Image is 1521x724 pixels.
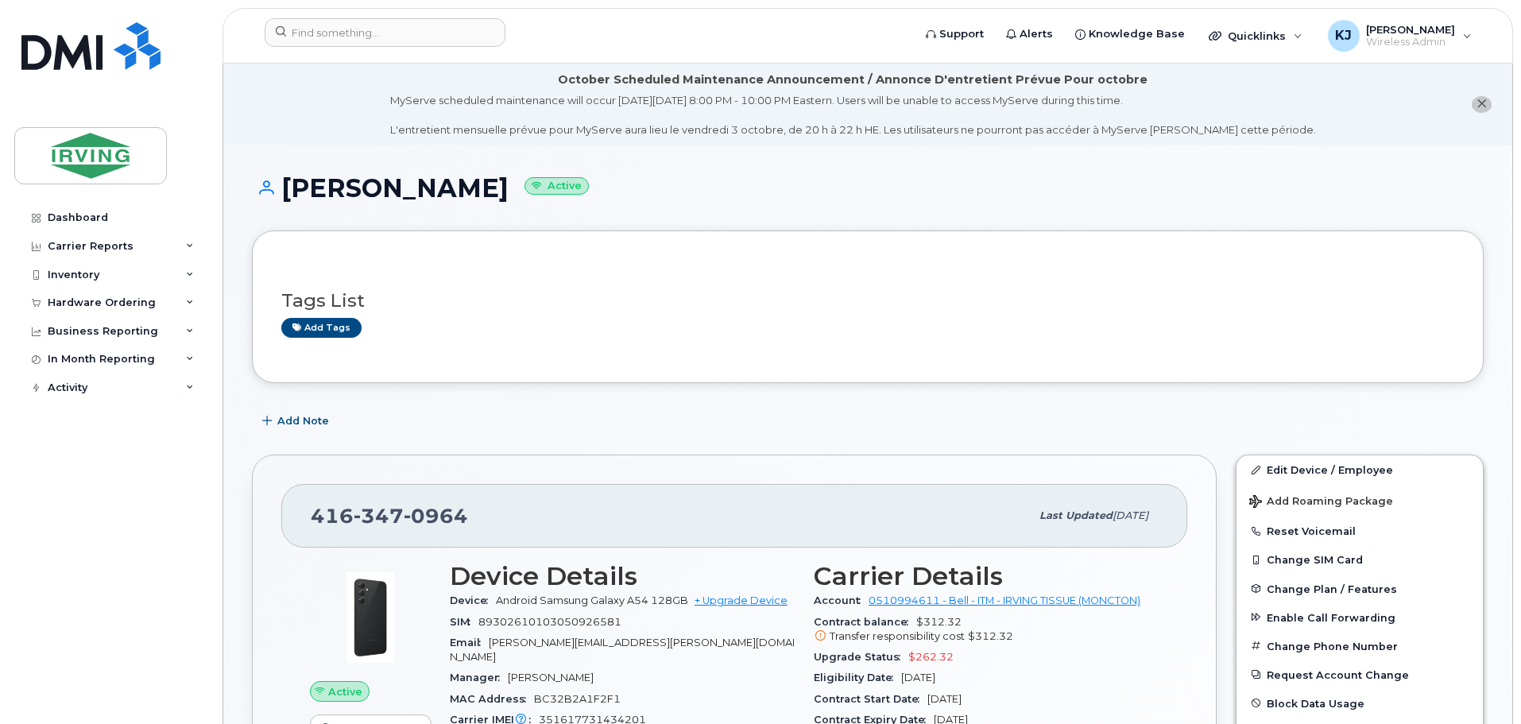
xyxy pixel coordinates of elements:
button: Change SIM Card [1237,545,1483,574]
span: Account [814,594,869,606]
span: $262.32 [908,651,954,663]
span: $312.32 [814,616,1159,645]
img: image20231002-3703462-17nx3v8.jpeg [323,570,418,665]
span: Enable Call Forwarding [1267,611,1395,623]
span: Upgrade Status [814,651,908,663]
h3: Carrier Details [814,562,1159,590]
span: 89302610103050926581 [478,616,621,628]
span: Contract Start Date [814,693,927,705]
span: Change Plan / Features [1267,583,1397,594]
a: 0510994611 - Bell - ITM - IRVING TISSUE (MONCTON) [869,594,1140,606]
span: 347 [354,504,404,528]
span: Add Roaming Package [1249,495,1393,510]
h3: Device Details [450,562,795,590]
span: Android Samsung Galaxy A54 128GB [496,594,688,606]
button: Change Phone Number [1237,632,1483,660]
span: BC32B2A1F2F1 [534,693,621,705]
span: [PERSON_NAME][EMAIL_ADDRESS][PERSON_NAME][DOMAIN_NAME] [450,637,795,663]
span: [PERSON_NAME] [508,672,594,683]
span: Eligibility Date [814,672,901,683]
span: [DATE] [901,672,935,683]
button: Enable Call Forwarding [1237,603,1483,632]
small: Active [524,177,589,196]
h1: [PERSON_NAME] [252,174,1484,202]
span: Active [328,684,362,699]
span: SIM [450,616,478,628]
span: [DATE] [927,693,962,705]
a: + Upgrade Device [695,594,788,606]
span: Last updated [1039,509,1113,521]
button: Reset Voicemail [1237,517,1483,545]
span: 416 [311,504,468,528]
a: Add tags [281,318,362,338]
div: MyServe scheduled maintenance will occur [DATE][DATE] 8:00 PM - 10:00 PM Eastern. Users will be u... [390,93,1316,137]
span: Device [450,594,496,606]
span: $312.32 [968,630,1013,642]
span: Transfer responsibility cost [830,630,965,642]
button: Request Account Change [1237,660,1483,689]
span: MAC Address [450,693,534,705]
button: Add Note [252,407,343,436]
span: Contract balance [814,616,916,628]
button: close notification [1472,96,1492,113]
span: 0964 [404,504,468,528]
span: [DATE] [1113,509,1148,521]
a: Edit Device / Employee [1237,455,1483,484]
button: Block Data Usage [1237,689,1483,718]
button: Add Roaming Package [1237,484,1483,517]
span: Add Note [277,413,329,428]
div: October Scheduled Maintenance Announcement / Annonce D'entretient Prévue Pour octobre [558,72,1148,88]
span: Manager [450,672,508,683]
h3: Tags List [281,291,1454,311]
span: Email [450,637,489,649]
button: Change Plan / Features [1237,575,1483,603]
